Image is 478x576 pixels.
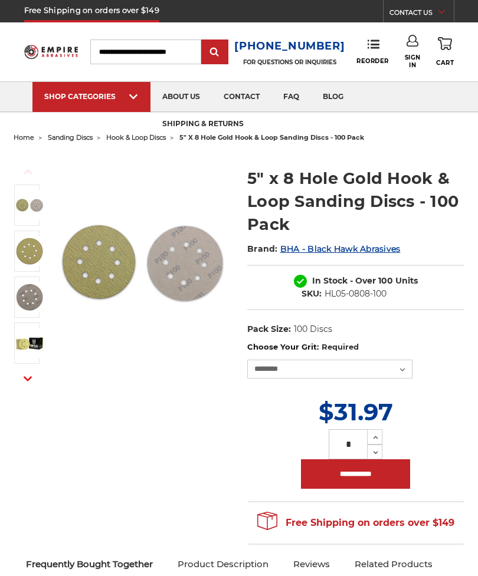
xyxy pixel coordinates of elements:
h1: 5" x 8 Hole Gold Hook & Loop Sanding Discs - 100 Pack [247,167,464,236]
a: CONTACT US [389,6,454,22]
a: Reorder [356,39,389,64]
img: velcro backed 8 hole sanding disc [15,282,44,312]
a: about us [150,82,212,112]
span: Cart [436,59,454,67]
a: blog [311,82,355,112]
span: Free Shipping on orders over $149 [257,511,454,535]
div: SHOP CATEGORIES [44,92,139,101]
p: FOR QUESTIONS OR INQUIRIES [234,58,345,66]
span: Sign In [405,54,421,69]
a: Cart [436,35,454,68]
a: BHA - Black Hawk Abrasives [280,243,401,254]
small: Required [322,342,359,351]
span: Reorder [356,57,389,65]
span: Brand: [247,243,278,254]
img: 5 in x 8 hole gold hook and loop sanding disc pack [15,328,44,358]
dd: HL05-0808-100 [325,288,387,300]
img: 5 inch 8 hole gold velcro disc stack [54,174,231,351]
dd: 100 Discs [294,323,332,335]
span: $31.97 [319,397,393,426]
button: Previous [14,159,42,185]
span: 5" x 8 hole gold hook & loop sanding discs - 100 pack [179,133,364,141]
span: - Over [350,275,376,286]
img: 5 inch hook & loop disc 8 VAC Hole [15,236,44,266]
label: Choose Your Grit: [247,341,464,353]
span: In Stock [312,275,348,286]
span: 100 [378,275,393,286]
a: hook & loop discs [106,133,166,141]
a: faq [271,82,311,112]
dt: Pack Size: [247,323,291,335]
input: Submit [203,41,227,64]
a: contact [212,82,271,112]
img: Empire Abrasives [24,41,78,62]
a: sanding discs [48,133,93,141]
a: home [14,133,34,141]
span: Units [395,275,418,286]
a: [PHONE_NUMBER] [234,38,345,55]
dt: SKU: [302,288,322,300]
img: 5 inch 8 hole gold velcro disc stack [15,190,44,220]
a: shipping & returns [150,110,256,140]
button: Next [14,366,42,391]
